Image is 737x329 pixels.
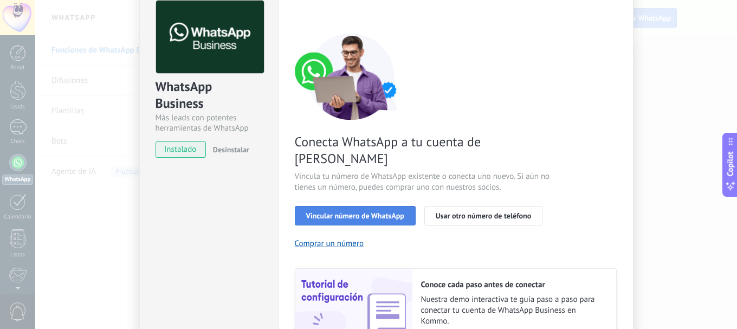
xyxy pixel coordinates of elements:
[295,171,553,193] span: Vincula tu número de WhatsApp existente o conecta uno nuevo. Si aún no tienes un número, puedes c...
[295,206,416,225] button: Vincular número de WhatsApp
[156,78,262,113] div: WhatsApp Business
[213,145,249,154] span: Desinstalar
[306,212,404,220] span: Vincular número de WhatsApp
[295,133,553,167] span: Conecta WhatsApp a tu cuenta de [PERSON_NAME]
[725,151,736,176] span: Copilot
[156,113,262,133] div: Más leads con potentes herramientas de WhatsApp
[156,141,205,158] span: instalado
[295,238,364,249] button: Comprar un número
[424,206,542,225] button: Usar otro número de teléfono
[421,280,605,290] h2: Conoce cada paso antes de conectar
[436,212,531,220] span: Usar otro número de teléfono
[421,294,605,327] span: Nuestra demo interactiva te guía paso a paso para conectar tu cuenta de WhatsApp Business en Kommo.
[209,141,249,158] button: Desinstalar
[295,33,409,120] img: connect number
[156,1,264,74] img: logo_main.png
